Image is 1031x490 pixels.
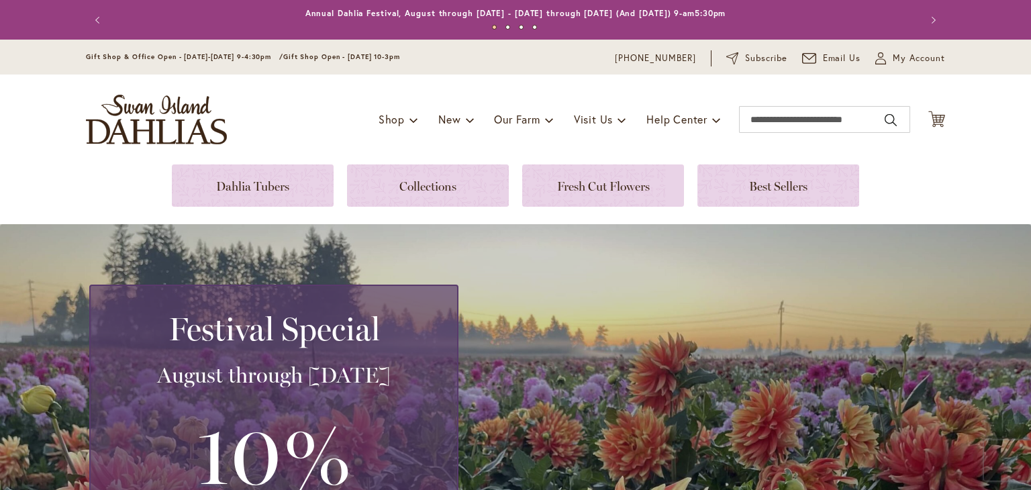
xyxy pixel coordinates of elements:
[893,52,945,65] span: My Account
[494,112,540,126] span: Our Farm
[726,52,787,65] a: Subscribe
[283,52,400,61] span: Gift Shop Open - [DATE] 10-3pm
[802,52,861,65] a: Email Us
[574,112,613,126] span: Visit Us
[86,52,283,61] span: Gift Shop & Office Open - [DATE]-[DATE] 9-4:30pm /
[86,95,227,144] a: store logo
[86,7,113,34] button: Previous
[875,52,945,65] button: My Account
[823,52,861,65] span: Email Us
[505,25,510,30] button: 2 of 4
[745,52,787,65] span: Subscribe
[438,112,460,126] span: New
[918,7,945,34] button: Next
[646,112,707,126] span: Help Center
[532,25,537,30] button: 4 of 4
[379,112,405,126] span: Shop
[305,8,726,18] a: Annual Dahlia Festival, August through [DATE] - [DATE] through [DATE] (And [DATE]) 9-am5:30pm
[615,52,696,65] a: [PHONE_NUMBER]
[492,25,497,30] button: 1 of 4
[107,362,441,389] h3: August through [DATE]
[519,25,524,30] button: 3 of 4
[107,310,441,348] h2: Festival Special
